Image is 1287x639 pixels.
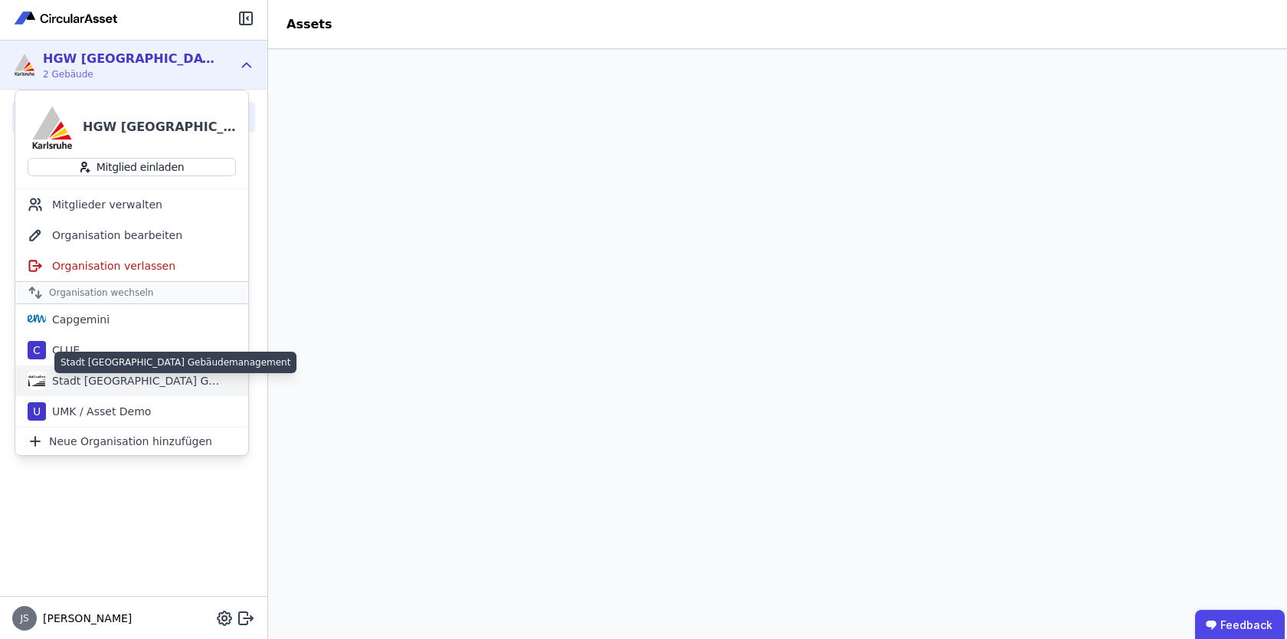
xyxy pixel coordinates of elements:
iframe: retool [268,49,1287,639]
button: Mitglied einladen [28,158,236,176]
span: JS [20,614,28,623]
div: Organisation wechseln [15,281,248,304]
div: UMK / Asset Demo [46,404,151,419]
div: Capgemini [46,312,110,327]
div: Assets [268,15,350,34]
div: C [28,341,46,359]
span: [PERSON_NAME] [37,611,132,626]
div: Stadt [GEOGRAPHIC_DATA] Gebäudemanagement [46,373,222,388]
img: Concular [12,9,121,28]
div: Mitglieder verwalten [15,189,248,220]
div: CLUE [46,342,80,358]
div: Organisation bearbeiten [15,220,248,251]
img: Stadt Aachen Gebäudemanagement [28,372,46,390]
div: Organisation verlassen [15,251,248,281]
img: HGW Karlsruhe [28,103,77,152]
div: HGW [GEOGRAPHIC_DATA] [83,118,236,136]
div: U [28,402,46,421]
div: HGW [GEOGRAPHIC_DATA] [43,50,219,68]
span: 2 Gebäude [43,68,219,80]
span: Neue Organisation hinzufügen [49,434,212,449]
img: Capgemini [28,310,46,329]
img: HGW Karlsruhe [12,53,37,77]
